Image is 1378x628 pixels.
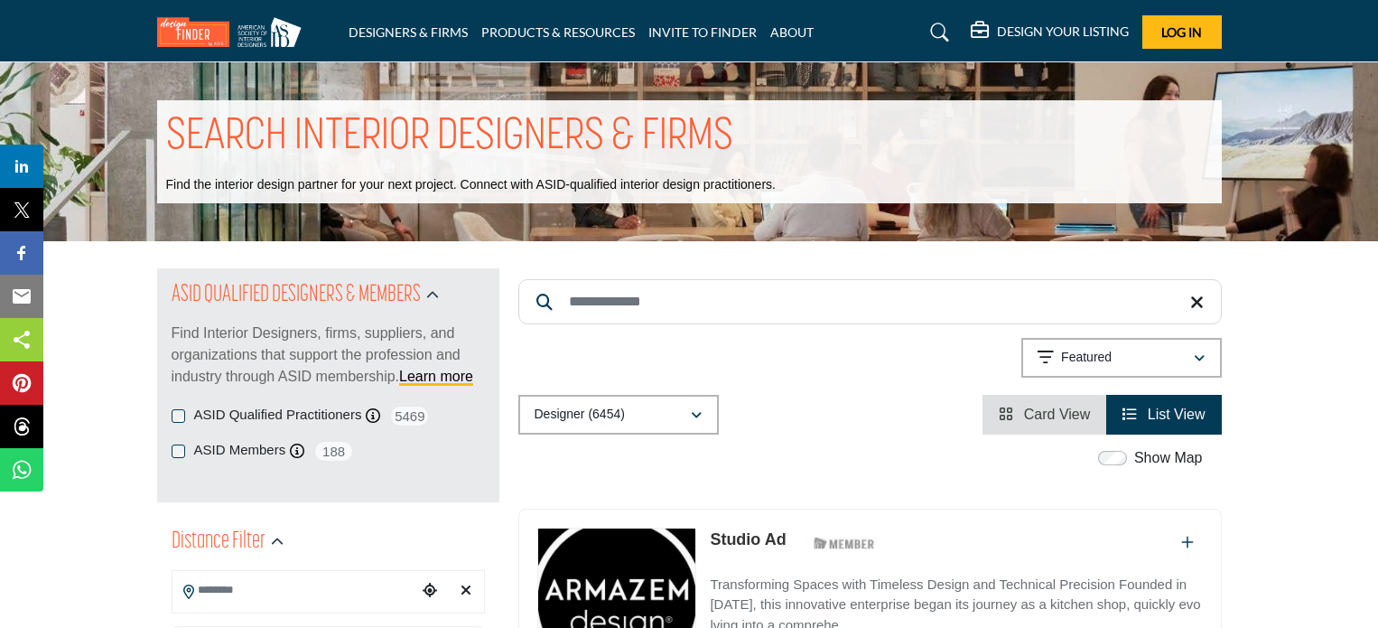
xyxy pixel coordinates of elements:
[166,109,733,165] h1: SEARCH INTERIOR DESIGNERS & FIRMS
[416,572,443,611] div: Choose your current location
[999,407,1090,422] a: View Card
[518,279,1222,324] input: Search Keyword
[1161,24,1202,40] span: Log In
[194,405,362,426] label: ASID Qualified Practitioners
[389,405,430,427] span: 5469
[172,526,265,558] h2: Distance Filter
[166,176,776,194] p: Find the interior design partner for your next project. Connect with ASID-qualified interior desi...
[157,17,311,47] img: Site Logo
[710,530,786,548] a: Studio Ad
[172,279,421,312] h2: ASID QUALIFIED DESIGNERS & MEMBERS
[1106,395,1221,435] li: List View
[172,573,416,608] input: Search Location
[913,18,961,47] a: Search
[349,24,468,40] a: DESIGNERS & FIRMS
[1142,15,1222,49] button: Log In
[172,409,185,423] input: ASID Qualified Practitioners checkbox
[997,23,1129,40] h5: DESIGN YOUR LISTING
[1181,535,1194,550] a: Add To List
[971,22,1129,43] div: DESIGN YOUR LISTING
[1134,447,1203,469] label: Show Map
[172,323,485,388] p: Find Interior Designers, firms, suppliers, and organizations that support the profession and indu...
[194,440,286,461] label: ASID Members
[1021,338,1222,378] button: Featured
[804,532,885,555] img: ASID Members Badge Icon
[313,440,354,463] span: 188
[452,572,480,611] div: Clear search location
[1148,407,1206,422] span: List View
[710,528,786,552] p: Studio Ad
[481,24,635,40] a: PRODUCTS & RESOURCES
[172,445,185,458] input: ASID Members checkbox
[770,24,814,40] a: ABOUT
[535,406,625,424] p: Designer (6454)
[518,395,719,435] button: Designer (6454)
[399,369,473,384] a: Learn more
[648,24,757,40] a: INVITE TO FINDER
[1122,407,1205,422] a: View List
[1024,407,1091,422] span: Card View
[1061,349,1112,367] p: Featured
[982,395,1106,435] li: Card View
